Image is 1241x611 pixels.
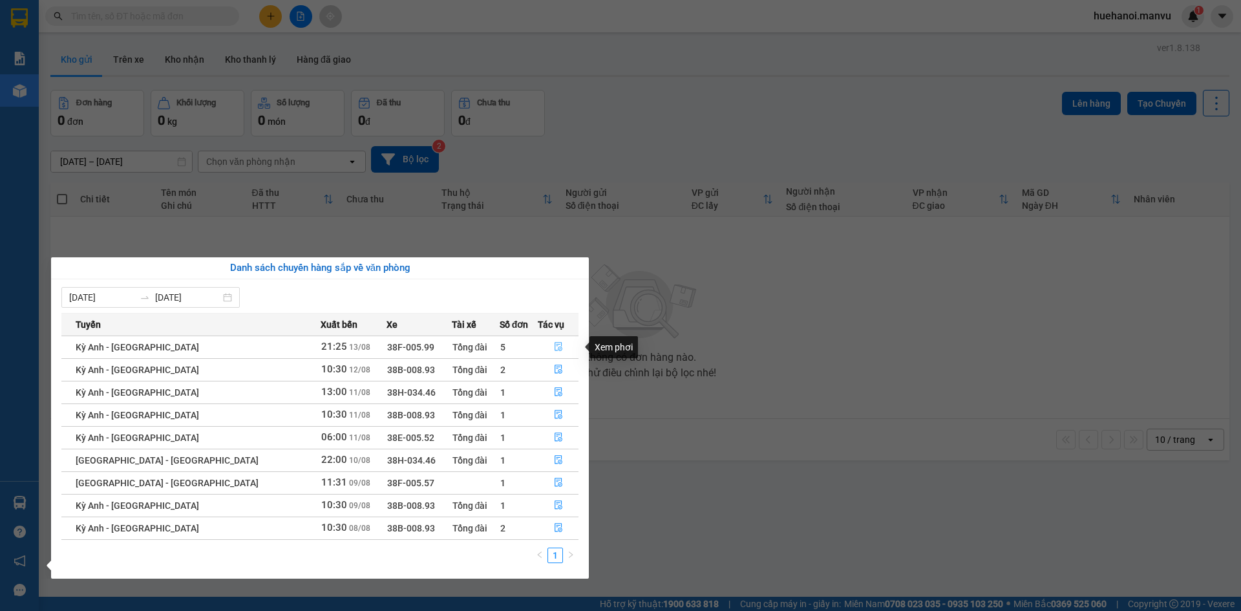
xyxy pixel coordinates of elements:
[554,433,563,443] span: file-done
[452,317,476,332] span: Tài xế
[500,410,505,420] span: 1
[563,548,578,563] li: Next Page
[538,359,578,380] button: file-done
[387,455,436,466] span: 38H-034.46
[387,500,435,511] span: 38B-008.93
[452,363,499,377] div: Tổng đài
[140,292,150,303] span: to
[321,454,347,466] span: 22:00
[349,433,370,442] span: 11/08
[76,433,199,443] span: Kỳ Anh - [GEOGRAPHIC_DATA]
[538,495,578,516] button: file-done
[589,336,638,358] div: Xem phơi
[155,290,220,305] input: Đến ngày
[387,478,434,488] span: 38F-005.57
[76,317,101,332] span: Tuyến
[538,317,564,332] span: Tác vụ
[548,548,562,563] a: 1
[538,518,578,539] button: file-done
[387,342,434,352] span: 38F-005.99
[140,292,150,303] span: swap-right
[500,317,529,332] span: Số đơn
[554,500,563,511] span: file-done
[349,501,370,510] span: 09/08
[321,341,347,352] span: 21:25
[76,500,199,511] span: Kỳ Anh - [GEOGRAPHIC_DATA]
[76,478,259,488] span: [GEOGRAPHIC_DATA] - [GEOGRAPHIC_DATA]
[387,387,436,398] span: 38H-034.46
[387,433,434,443] span: 38E-005.52
[547,548,563,563] li: 1
[349,524,370,533] span: 08/08
[500,342,505,352] span: 5
[554,478,563,488] span: file-done
[538,382,578,403] button: file-done
[321,409,347,420] span: 10:30
[387,523,435,533] span: 38B-008.93
[538,405,578,425] button: file-done
[567,551,575,559] span: right
[349,456,370,465] span: 10/08
[500,365,505,375] span: 2
[76,455,259,466] span: [GEOGRAPHIC_DATA] - [GEOGRAPHIC_DATA]
[452,340,499,354] div: Tổng đài
[536,551,544,559] span: left
[452,453,499,467] div: Tổng đài
[387,410,435,420] span: 38B-008.93
[500,478,505,488] span: 1
[349,365,370,374] span: 12/08
[387,317,398,332] span: Xe
[76,365,199,375] span: Kỳ Anh - [GEOGRAPHIC_DATA]
[554,523,563,533] span: file-done
[321,522,347,533] span: 10:30
[452,408,499,422] div: Tổng đài
[76,387,199,398] span: Kỳ Anh - [GEOGRAPHIC_DATA]
[61,261,578,276] div: Danh sách chuyến hàng sắp về văn phòng
[321,386,347,398] span: 13:00
[452,385,499,400] div: Tổng đài
[554,410,563,420] span: file-done
[69,290,134,305] input: Từ ngày
[532,548,547,563] button: left
[76,410,199,420] span: Kỳ Anh - [GEOGRAPHIC_DATA]
[554,365,563,375] span: file-done
[532,548,547,563] li: Previous Page
[452,498,499,513] div: Tổng đài
[538,450,578,471] button: file-done
[538,427,578,448] button: file-done
[554,387,563,398] span: file-done
[538,337,578,358] button: file-done
[321,499,347,511] span: 10:30
[500,523,505,533] span: 2
[321,317,357,332] span: Xuất bến
[554,342,563,352] span: file-done
[76,523,199,533] span: Kỳ Anh - [GEOGRAPHIC_DATA]
[500,455,505,466] span: 1
[500,433,505,443] span: 1
[563,548,578,563] button: right
[76,342,199,352] span: Kỳ Anh - [GEOGRAPHIC_DATA]
[538,473,578,493] button: file-done
[500,500,505,511] span: 1
[349,478,370,488] span: 09/08
[349,388,370,397] span: 11/08
[452,431,499,445] div: Tổng đài
[349,343,370,352] span: 13/08
[500,387,505,398] span: 1
[321,363,347,375] span: 10:30
[554,455,563,466] span: file-done
[452,521,499,535] div: Tổng đài
[387,365,435,375] span: 38B-008.93
[321,477,347,488] span: 11:31
[349,411,370,420] span: 11/08
[321,431,347,443] span: 06:00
